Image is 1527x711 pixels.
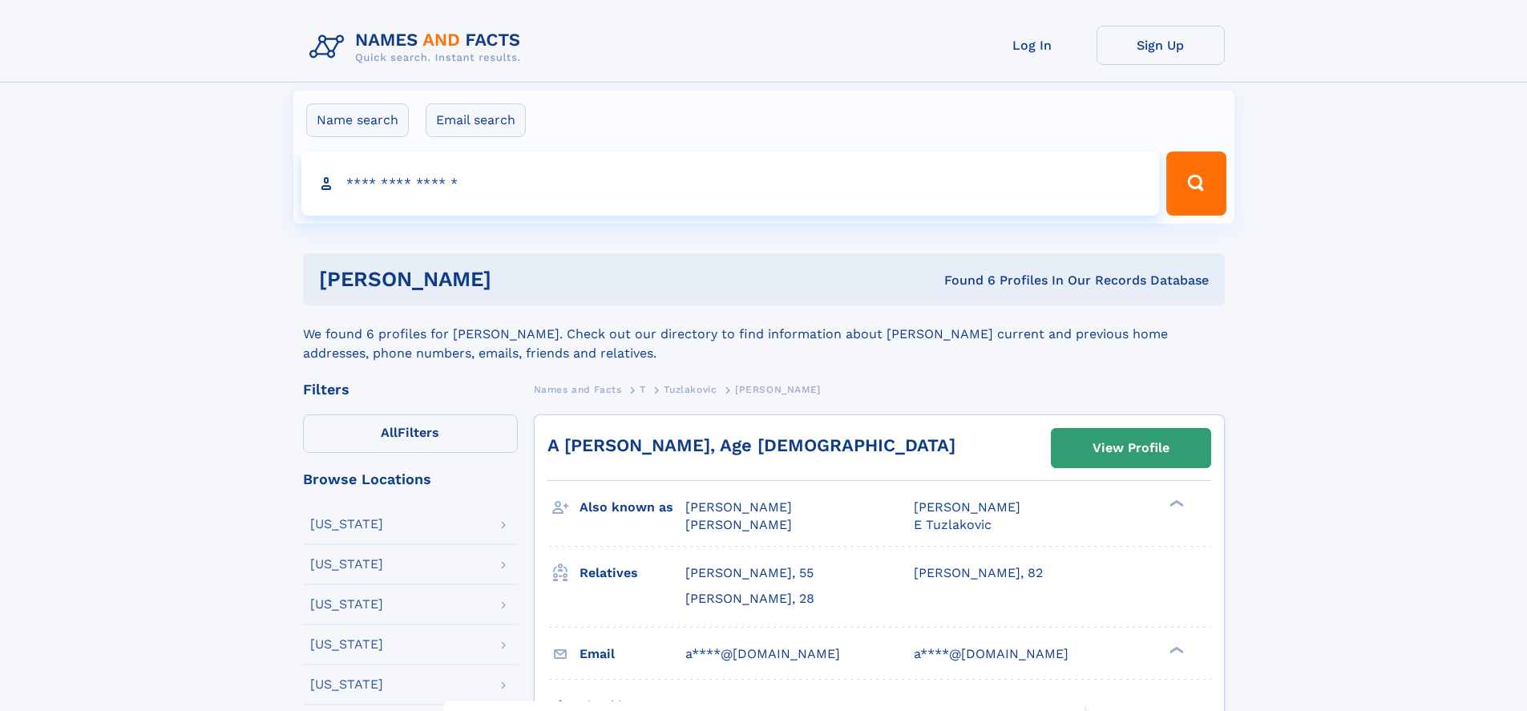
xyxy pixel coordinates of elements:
[717,272,1209,289] div: Found 6 Profiles In Our Records Database
[968,26,1097,65] a: Log In
[580,494,685,521] h3: Also known as
[303,382,518,397] div: Filters
[685,517,792,532] span: [PERSON_NAME]
[1052,429,1210,467] a: View Profile
[1165,499,1185,509] div: ❯
[1097,26,1225,65] a: Sign Up
[547,435,955,455] a: A [PERSON_NAME], Age [DEMOGRAPHIC_DATA]
[303,414,518,453] label: Filters
[664,384,717,395] span: Tuzlakovic
[685,590,814,608] a: [PERSON_NAME], 28
[426,103,526,137] label: Email search
[303,26,534,69] img: Logo Names and Facts
[640,379,646,399] a: T
[664,379,717,399] a: Tuzlakovic
[310,638,383,651] div: [US_STATE]
[914,499,1020,515] span: [PERSON_NAME]
[303,305,1225,363] div: We found 6 profiles for [PERSON_NAME]. Check out our directory to find information about [PERSON_...
[914,517,992,532] span: E Tuzlakovic
[580,560,685,587] h3: Relatives
[310,678,383,691] div: [US_STATE]
[306,103,409,137] label: Name search
[534,379,622,399] a: Names and Facts
[735,384,821,395] span: [PERSON_NAME]
[580,640,685,668] h3: Email
[310,558,383,571] div: [US_STATE]
[319,269,718,289] h1: [PERSON_NAME]
[303,472,518,487] div: Browse Locations
[914,564,1043,582] a: [PERSON_NAME], 82
[685,499,792,515] span: [PERSON_NAME]
[640,384,646,395] span: T
[381,425,398,440] span: All
[301,151,1160,216] input: search input
[685,564,814,582] a: [PERSON_NAME], 55
[1166,151,1226,216] button: Search Button
[1165,644,1185,655] div: ❯
[310,518,383,531] div: [US_STATE]
[1093,430,1169,467] div: View Profile
[310,598,383,611] div: [US_STATE]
